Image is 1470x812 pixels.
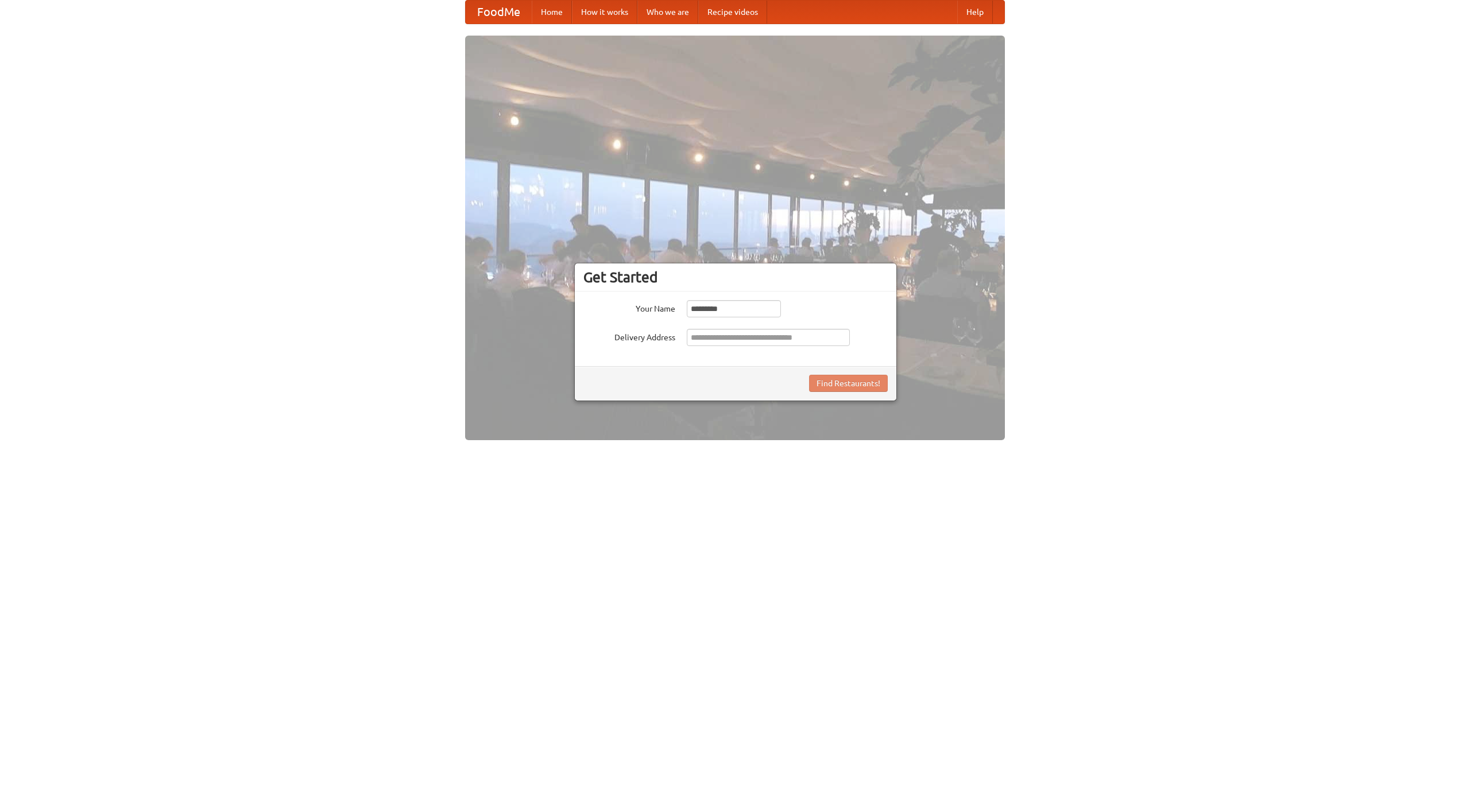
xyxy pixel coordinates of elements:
label: Your Name [583,300,675,314]
a: Who we are [637,1,698,24]
label: Delivery Address [583,329,675,343]
a: How it works [572,1,637,24]
a: Home [532,1,572,24]
button: Find Restaurants! [809,375,888,392]
a: Help [957,1,993,24]
h3: Get Started [583,269,888,286]
a: FoodMe [466,1,532,24]
a: Recipe videos [698,1,767,24]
